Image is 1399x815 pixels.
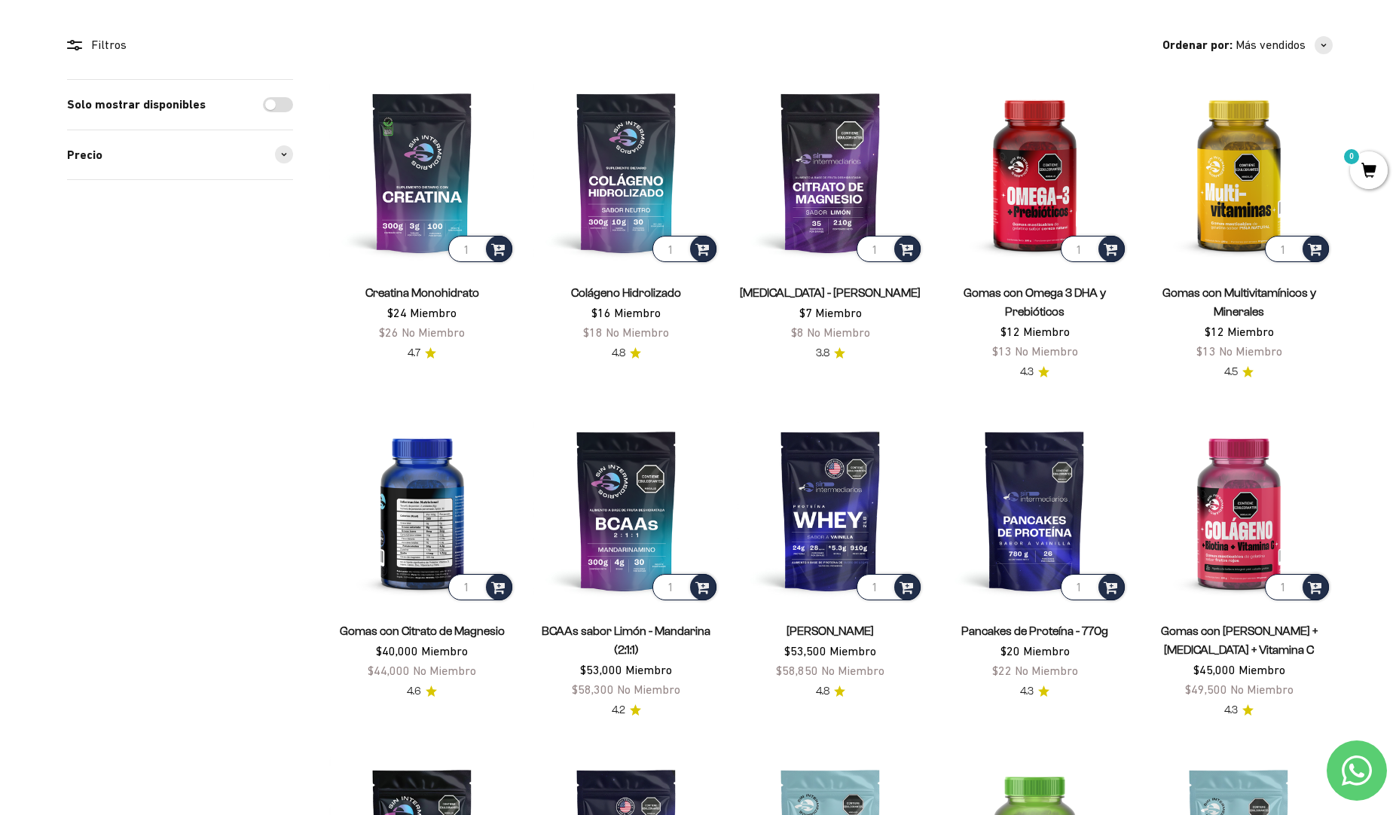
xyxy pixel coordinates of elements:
[67,35,293,55] div: Filtros
[408,345,420,362] span: 4.7
[376,644,418,658] span: $40,000
[1205,325,1224,338] span: $12
[591,306,611,319] span: $16
[1162,35,1233,55] span: Ordenar por:
[329,417,515,603] img: Gomas con Citrato de Magnesio
[612,345,641,362] a: 4.84.8 de 5.0 estrellas
[1230,682,1294,696] span: No Miembro
[1015,664,1078,677] span: No Miembro
[816,683,829,700] span: 4.8
[964,286,1106,318] a: Gomas con Omega 3 DHA y Prebióticos
[1219,344,1282,358] span: No Miembro
[821,664,884,677] span: No Miembro
[992,664,1012,677] span: $22
[776,664,818,677] span: $58,850
[407,683,437,700] a: 4.64.6 de 5.0 estrellas
[614,306,661,319] span: Miembro
[421,644,468,658] span: Miembro
[1236,35,1306,55] span: Más vendidos
[625,663,672,676] span: Miembro
[340,624,505,637] a: Gomas con Citrato de Magnesio
[379,325,399,339] span: $26
[408,345,436,362] a: 4.74.7 de 5.0 estrellas
[402,325,465,339] span: No Miembro
[799,306,812,319] span: $7
[1196,344,1216,358] span: $13
[1239,663,1285,676] span: Miembro
[1224,702,1238,719] span: 4.3
[67,95,206,114] label: Solo mostrar disponibles
[807,325,870,339] span: No Miembro
[413,664,476,677] span: No Miembro
[1162,286,1316,318] a: Gomas con Multivitamínicos y Minerales
[816,683,845,700] a: 4.84.8 de 5.0 estrellas
[580,663,622,676] span: $53,000
[387,306,407,319] span: $24
[1000,325,1020,338] span: $12
[791,325,804,339] span: $8
[1023,325,1070,338] span: Miembro
[1161,624,1318,656] a: Gomas con [PERSON_NAME] + [MEDICAL_DATA] + Vitamina C
[1020,683,1034,700] span: 4.3
[829,644,876,658] span: Miembro
[1236,35,1333,55] button: Más vendidos
[1224,702,1254,719] a: 4.34.3 de 5.0 estrellas
[606,325,669,339] span: No Miembro
[816,345,845,362] a: 3.83.8 de 5.0 estrellas
[1023,644,1070,658] span: Miembro
[1224,364,1238,380] span: 4.5
[583,325,603,339] span: $18
[1350,163,1388,180] a: 0
[1015,344,1078,358] span: No Miembro
[784,644,826,658] span: $53,500
[542,624,710,656] a: BCAAs sabor Limón - Mandarina (2:1:1)
[67,130,293,180] summary: Precio
[1185,682,1227,696] span: $49,500
[1020,364,1034,380] span: 4.3
[1342,148,1361,166] mark: 0
[1193,663,1236,676] span: $45,000
[961,624,1108,637] a: Pancakes de Proteína - 770g
[612,345,625,362] span: 4.8
[571,286,681,299] a: Colágeno Hidrolizado
[1000,644,1020,658] span: $20
[612,702,625,719] span: 4.2
[815,306,862,319] span: Miembro
[365,286,479,299] a: Creatina Monohidrato
[368,664,410,677] span: $44,000
[612,702,641,719] a: 4.24.2 de 5.0 estrellas
[787,624,874,637] a: [PERSON_NAME]
[617,682,680,696] span: No Miembro
[992,344,1012,358] span: $13
[816,345,829,362] span: 3.8
[410,306,457,319] span: Miembro
[67,145,102,165] span: Precio
[740,286,921,299] a: [MEDICAL_DATA] - [PERSON_NAME]
[1020,683,1049,700] a: 4.34.3 de 5.0 estrellas
[1020,364,1049,380] a: 4.34.3 de 5.0 estrellas
[1227,325,1274,338] span: Miembro
[407,683,421,700] span: 4.6
[1224,364,1254,380] a: 4.54.5 de 5.0 estrellas
[572,682,614,696] span: $58,300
